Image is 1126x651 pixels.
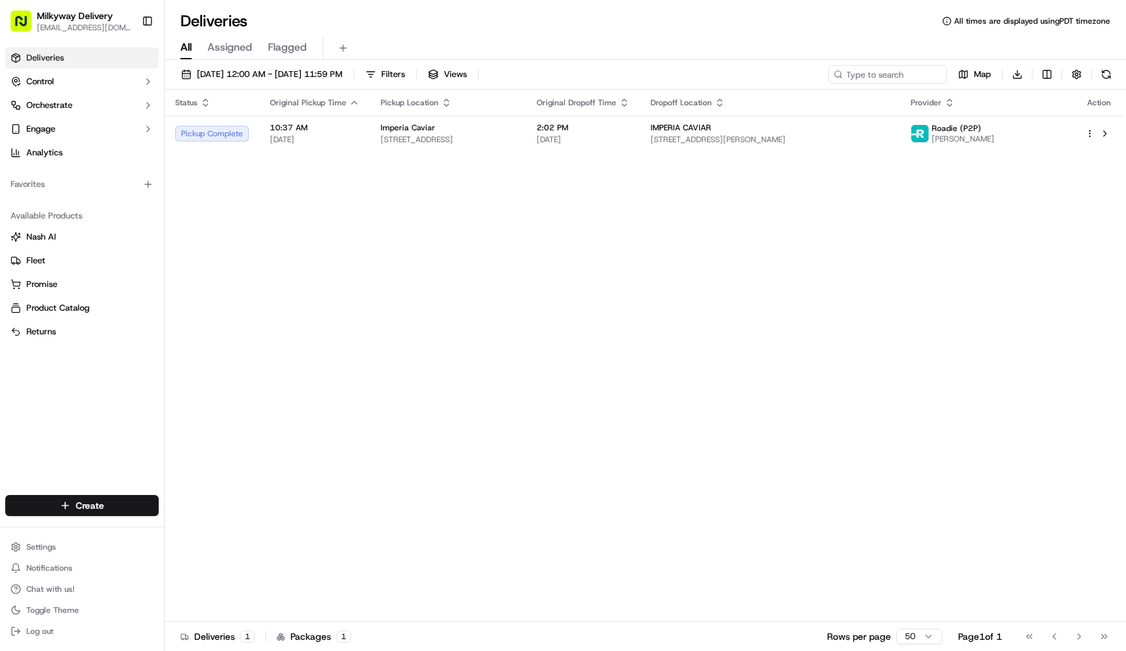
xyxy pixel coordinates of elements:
[422,65,473,84] button: Views
[26,584,74,594] span: Chat with us!
[26,626,53,637] span: Log out
[197,68,342,80] span: [DATE] 12:00 AM - [DATE] 11:59 PM
[207,39,252,55] span: Assigned
[336,631,351,642] div: 1
[974,68,991,80] span: Map
[932,123,981,134] span: Roadie (P2P)
[26,76,54,88] span: Control
[381,134,516,145] span: [STREET_ADDRESS]
[11,231,153,243] a: Nash AI
[5,205,159,226] div: Available Products
[5,118,159,140] button: Engage
[37,9,113,22] button: Milkyway Delivery
[5,226,159,247] button: Nash AI
[5,622,159,640] button: Log out
[827,630,891,643] p: Rows per page
[26,563,72,573] span: Notifications
[270,134,360,145] span: [DATE]
[537,134,630,145] span: [DATE]
[381,122,435,133] span: Imperia Caviar
[11,278,153,290] a: Promise
[5,250,159,271] button: Fleet
[180,39,192,55] span: All
[26,99,72,111] span: Orchestrate
[537,122,630,133] span: 2:02 PM
[958,630,1002,643] div: Page 1 of 1
[1097,65,1115,84] button: Refresh
[911,97,942,108] span: Provider
[26,302,90,314] span: Product Catalog
[537,97,616,108] span: Original Dropoff Time
[26,52,64,64] span: Deliveries
[26,326,56,338] span: Returns
[5,601,159,619] button: Toggle Theme
[5,95,159,116] button: Orchestrate
[180,630,255,643] div: Deliveries
[268,39,307,55] span: Flagged
[175,97,198,108] span: Status
[954,16,1110,26] span: All times are displayed using PDT timezone
[11,255,153,267] a: Fleet
[37,22,131,33] button: [EMAIL_ADDRESS][DOMAIN_NAME]
[360,65,411,84] button: Filters
[5,298,159,319] button: Product Catalog
[911,125,928,142] img: roadie-logo-v2.jpg
[381,97,439,108] span: Pickup Location
[5,580,159,598] button: Chat with us!
[26,147,63,159] span: Analytics
[11,302,153,314] a: Product Catalog
[277,630,351,643] div: Packages
[26,231,56,243] span: Nash AI
[5,47,159,68] a: Deliveries
[26,255,45,267] span: Fleet
[381,68,405,80] span: Filters
[5,142,159,163] a: Analytics
[932,134,994,144] span: [PERSON_NAME]
[5,321,159,342] button: Returns
[175,65,348,84] button: [DATE] 12:00 AM - [DATE] 11:59 PM
[1085,97,1113,108] div: Action
[180,11,248,32] h1: Deliveries
[240,631,255,642] div: 1
[26,542,56,552] span: Settings
[651,97,712,108] span: Dropoff Location
[651,134,890,145] span: [STREET_ADDRESS][PERSON_NAME]
[5,495,159,516] button: Create
[26,123,55,135] span: Engage
[76,499,104,512] span: Create
[26,605,79,615] span: Toggle Theme
[5,5,136,37] button: Milkyway Delivery[EMAIL_ADDRESS][DOMAIN_NAME]
[651,122,711,133] span: IMPERIA CAVIAR
[444,68,467,80] span: Views
[5,274,159,295] button: Promise
[5,71,159,92] button: Control
[270,122,360,133] span: 10:37 AM
[5,174,159,195] div: Favorites
[5,559,159,577] button: Notifications
[952,65,997,84] button: Map
[270,97,346,108] span: Original Pickup Time
[26,278,57,290] span: Promise
[828,65,947,84] input: Type to search
[11,326,153,338] a: Returns
[5,538,159,556] button: Settings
